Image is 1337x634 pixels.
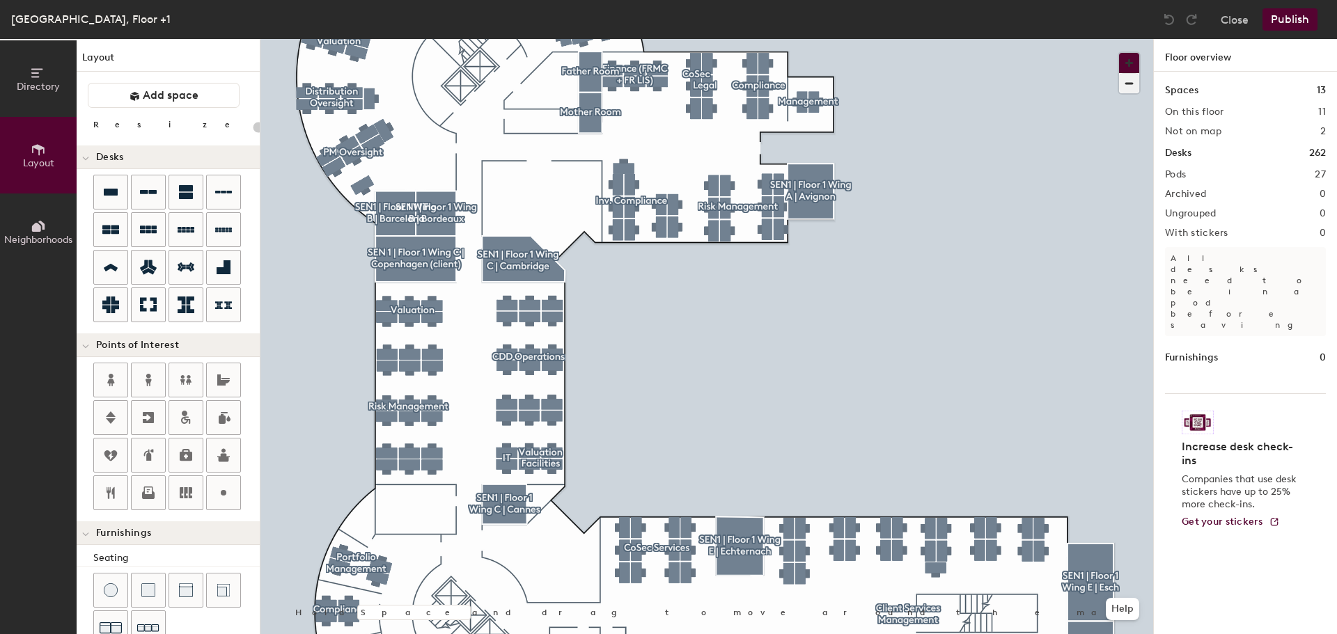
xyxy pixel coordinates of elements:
[1154,39,1337,72] h1: Floor overview
[1182,440,1301,468] h4: Increase desk check-ins
[88,83,240,108] button: Add space
[1320,126,1326,137] h2: 2
[1165,350,1218,365] h1: Furnishings
[1165,189,1206,200] h2: Archived
[169,573,203,608] button: Couch (middle)
[131,573,166,608] button: Cushion
[93,550,260,566] div: Seating
[1165,228,1228,239] h2: With stickers
[96,340,179,351] span: Points of Interest
[17,81,60,93] span: Directory
[1182,516,1280,528] a: Get your stickers
[1318,106,1326,118] h2: 11
[1320,189,1326,200] h2: 0
[1165,83,1198,98] h1: Spaces
[1165,247,1326,336] p: All desks need to be in a pod before saving
[1165,208,1217,219] h2: Ungrouped
[1315,169,1326,180] h2: 27
[141,583,155,597] img: Cushion
[1182,473,1301,511] p: Companies that use desk stickers have up to 25% more check-ins.
[1182,411,1214,434] img: Sticker logo
[1165,106,1224,118] h2: On this floor
[96,528,151,539] span: Furnishings
[1106,598,1139,620] button: Help
[11,10,171,28] div: [GEOGRAPHIC_DATA], Floor +1
[1162,13,1176,26] img: Undo
[1184,13,1198,26] img: Redo
[93,573,128,608] button: Stool
[1309,145,1326,161] h1: 262
[1165,145,1191,161] h1: Desks
[1221,8,1249,31] button: Close
[1320,208,1326,219] h2: 0
[23,157,54,169] span: Layout
[1262,8,1318,31] button: Publish
[1165,126,1221,137] h2: Not on map
[96,152,123,163] span: Desks
[4,234,72,246] span: Neighborhoods
[1320,350,1326,365] h1: 0
[1317,83,1326,98] h1: 13
[77,50,260,72] h1: Layout
[206,573,241,608] button: Couch (corner)
[143,88,198,102] span: Add space
[1165,169,1186,180] h2: Pods
[1320,228,1326,239] h2: 0
[104,583,118,597] img: Stool
[1182,516,1263,528] span: Get your stickers
[93,119,247,130] div: Resize
[217,583,230,597] img: Couch (corner)
[179,583,193,597] img: Couch (middle)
